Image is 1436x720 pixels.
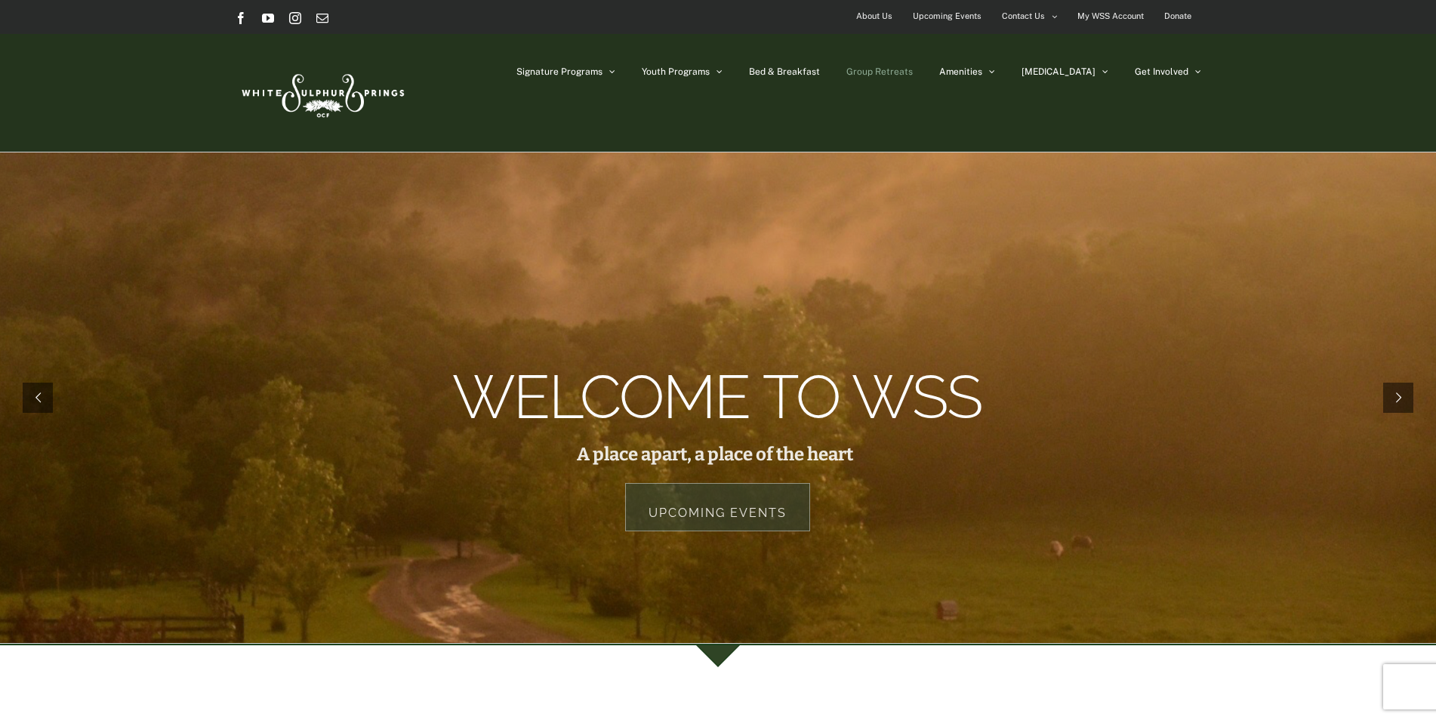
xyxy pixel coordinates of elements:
span: Signature Programs [516,67,602,76]
img: White Sulphur Springs Logo [235,57,408,128]
a: Amenities [939,34,995,109]
span: Get Involved [1135,67,1188,76]
span: Amenities [939,67,982,76]
span: My WSS Account [1077,5,1144,27]
a: Signature Programs [516,34,615,109]
span: Upcoming Events [913,5,981,27]
a: Get Involved [1135,34,1201,109]
a: Youth Programs [642,34,723,109]
span: [MEDICAL_DATA] [1022,67,1095,76]
span: Group Retreats [846,67,913,76]
span: Youth Programs [642,67,710,76]
nav: Main Menu [516,34,1201,109]
span: Contact Us [1002,5,1045,27]
span: Bed & Breakfast [749,67,820,76]
a: Group Retreats [846,34,913,109]
rs-layer: Welcome to WSS [452,380,981,414]
span: About Us [856,5,892,27]
rs-layer: A place apart, a place of the heart [577,446,853,463]
a: Upcoming Events [625,483,810,531]
a: [MEDICAL_DATA] [1022,34,1108,109]
span: Donate [1164,5,1191,27]
a: Bed & Breakfast [749,34,820,109]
